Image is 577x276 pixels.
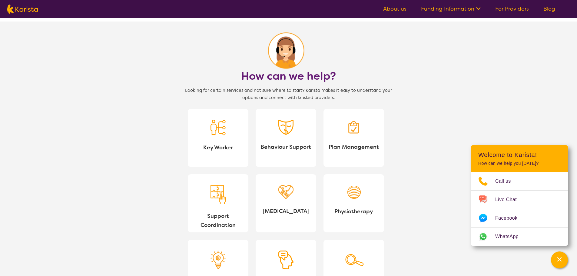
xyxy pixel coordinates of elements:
[328,207,379,216] span: Physiotherapy
[495,5,529,12] a: For Providers
[495,195,524,204] span: Live Chat
[323,109,384,167] a: Plan Management iconPlan Management
[495,232,526,241] span: WhatsApp
[478,161,561,166] p: How can we help you [DATE]?
[543,5,555,12] a: Blog
[193,211,244,230] span: Support Coordination
[211,185,226,204] img: Support Coordination icon
[478,151,561,158] h2: Welcome to Karista!
[278,251,293,270] img: Speech Therapy icon
[188,174,248,232] a: Support Coordination iconSupport Coordination
[551,251,568,268] button: Channel Menu
[211,251,226,269] img: Psychology icon
[278,185,293,199] img: Occupational Therapy icon
[328,142,379,151] span: Plan Management
[471,172,568,246] ul: Choose channel
[471,228,568,246] a: Web link opens in a new tab.
[211,120,226,135] img: Key Worker icon
[7,5,38,14] img: Karista logo
[260,142,311,151] span: Behaviour Support
[188,109,248,167] a: Key Worker iconKey Worker
[278,120,293,135] img: Behaviour Support icon
[495,177,518,186] span: Call us
[241,69,336,83] h1: How can we help?
[268,32,309,69] img: Lock icon
[343,251,364,267] img: Search icon
[346,120,361,135] img: Plan Management icon
[346,185,361,200] img: Physiotherapy icon
[256,174,316,232] a: Occupational Therapy icon[MEDICAL_DATA]
[256,109,316,167] a: Behaviour Support iconBehaviour Support
[180,87,398,101] span: Looking for certain services and not sure where to start? Karista makes it easy to understand you...
[323,174,384,232] a: Physiotherapy iconPhysiotherapy
[260,207,311,216] span: [MEDICAL_DATA]
[383,5,406,12] a: About us
[495,214,525,223] span: Facebook
[193,143,244,152] span: Key Worker
[421,5,481,12] a: Funding Information
[471,145,568,246] div: Channel Menu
